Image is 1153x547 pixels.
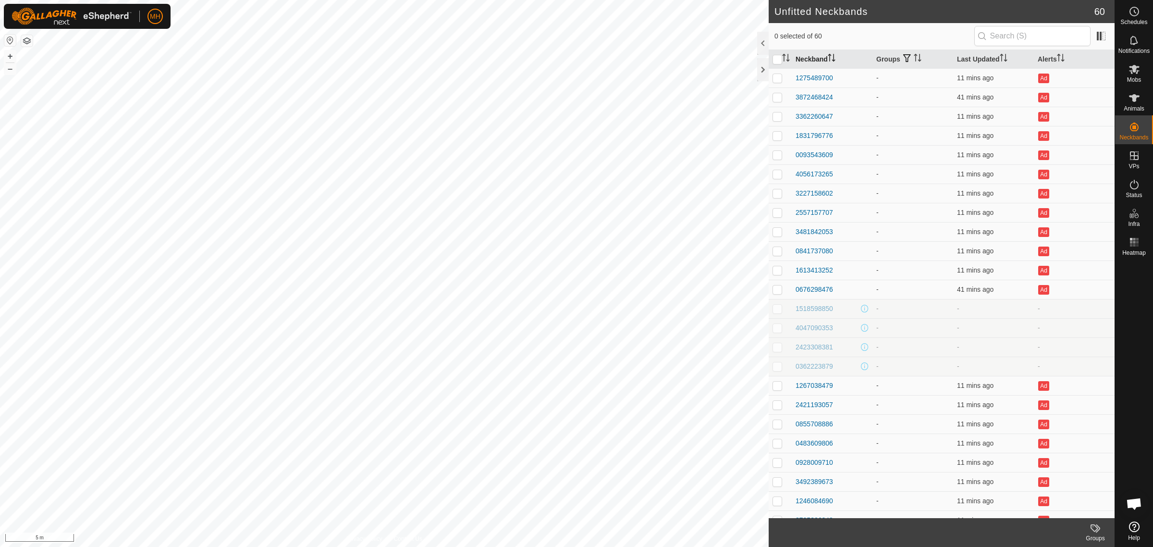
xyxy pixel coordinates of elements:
p-sorticon: Activate to sort [1057,55,1065,63]
td: - [872,299,953,318]
div: 4056173265 [796,169,833,179]
td: - [872,261,953,280]
button: Ad [1038,285,1049,295]
p-sorticon: Activate to sort [828,55,835,63]
span: 14 Oct 2025, 9:34 am [957,132,994,139]
a: Privacy Policy [346,535,382,543]
span: 14 Oct 2025, 9:33 am [957,401,994,409]
td: - [872,337,953,357]
div: 0676298476 [796,285,833,295]
button: Ad [1038,439,1049,448]
span: 14 Oct 2025, 9:34 am [957,209,994,216]
td: - [872,203,953,222]
td: - [872,434,953,453]
button: Ad [1038,247,1049,256]
td: - [872,222,953,241]
div: 1267038479 [796,381,833,391]
div: Open chat [1120,489,1149,518]
div: 1613413252 [796,265,833,275]
span: - [957,362,959,370]
span: 14 Oct 2025, 9:04 am [957,286,994,293]
span: 0 selected of 60 [774,31,974,41]
span: Animals [1124,106,1144,112]
th: Neckband [792,50,872,69]
span: 14 Oct 2025, 9:33 am [957,74,994,82]
span: Heatmap [1122,250,1146,256]
div: 3872468424 [796,92,833,102]
button: Ad [1038,208,1049,218]
td: - [872,357,953,376]
button: Ad [1038,227,1049,237]
div: 2421193057 [796,400,833,410]
td: - [872,241,953,261]
td: - [872,280,953,299]
span: 14 Oct 2025, 9:34 am [957,151,994,159]
button: Ad [1038,189,1049,199]
div: 1275489700 [796,73,833,83]
button: Ad [1038,497,1049,506]
span: 60 [1094,4,1105,19]
span: 14 Oct 2025, 9:04 am [957,93,994,101]
span: 14 Oct 2025, 9:34 am [957,189,994,197]
p-sorticon: Activate to sort [782,55,790,63]
th: Last Updated [953,50,1034,69]
span: 14 Oct 2025, 9:34 am [957,247,994,255]
button: Ad [1038,400,1049,410]
div: 0093543609 [796,150,833,160]
td: - [872,395,953,414]
th: Alerts [1034,50,1115,69]
div: 3492389673 [796,477,833,487]
td: - [1034,299,1115,318]
div: 0855708886 [796,419,833,429]
span: - [957,343,959,351]
span: 14 Oct 2025, 9:33 am [957,112,994,120]
button: Ad [1038,381,1049,391]
button: Ad [1038,150,1049,160]
td: - [872,184,953,203]
span: 14 Oct 2025, 9:34 am [957,266,994,274]
span: Infra [1128,221,1140,227]
div: 0483609806 [796,438,833,448]
img: Gallagher Logo [12,8,132,25]
button: Ad [1038,74,1049,83]
span: 14 Oct 2025, 9:34 am [957,170,994,178]
span: Notifications [1118,48,1150,54]
div: 1246084690 [796,496,833,506]
td: - [872,453,953,472]
button: Reset Map [4,35,16,46]
td: - [1034,337,1115,357]
span: Schedules [1120,19,1147,25]
td: - [872,472,953,491]
th: Groups [872,50,953,69]
button: Ad [1038,266,1049,275]
span: VPs [1128,163,1139,169]
span: Help [1128,535,1140,541]
td: - [1034,357,1115,376]
div: 1831796776 [796,131,833,141]
button: Ad [1038,93,1049,102]
div: 3227158602 [796,188,833,199]
div: 0928009710 [796,458,833,468]
span: MH [150,12,160,22]
td: - [872,414,953,434]
button: Map Layers [21,35,33,47]
span: 14 Oct 2025, 9:34 am [957,439,994,447]
span: Neckbands [1119,135,1148,140]
button: Ad [1038,420,1049,429]
button: Ad [1038,131,1049,141]
button: – [4,63,16,75]
td: - [872,126,953,145]
span: 14 Oct 2025, 9:34 am [957,516,994,524]
div: 2423308381 [796,342,833,352]
span: 14 Oct 2025, 9:34 am [957,459,994,466]
button: Ad [1038,112,1049,122]
button: Ad [1038,516,1049,525]
div: 2557157707 [796,208,833,218]
span: - [957,305,959,312]
a: Help [1115,518,1153,545]
button: Ad [1038,170,1049,179]
h2: Unfitted Neckbands [774,6,1094,17]
div: 4047090353 [796,323,833,333]
span: - [957,324,959,332]
td: - [872,164,953,184]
